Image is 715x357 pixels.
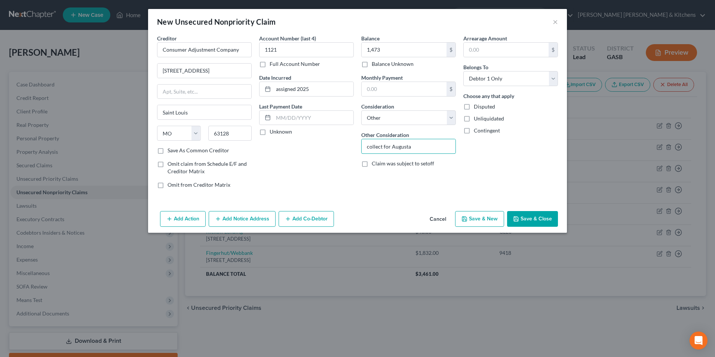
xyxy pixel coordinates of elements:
span: Disputed [474,103,495,110]
button: Save & Close [507,211,558,227]
input: Search creditor by name... [157,42,252,57]
label: Other Consideration [361,131,409,139]
label: Full Account Number [270,60,320,68]
input: XXXX [259,42,354,57]
input: Enter city... [157,105,251,119]
button: Add Co-Debtor [279,211,334,227]
div: $ [447,43,455,57]
span: Unliquidated [474,115,504,122]
label: Balance Unknown [372,60,414,68]
span: Claim was subject to setoff [372,160,434,167]
input: MM/DD/YYYY [273,82,353,96]
label: Arrearage Amount [463,34,507,42]
input: Apt, Suite, etc... [157,85,251,99]
input: 0.00 [362,82,447,96]
button: Add Action [160,211,206,227]
button: Add Notice Address [209,211,276,227]
input: 0.00 [464,43,549,57]
span: Contingent [474,127,500,134]
label: Last Payment Date [259,103,302,110]
input: Enter address... [157,64,251,78]
label: Account Number (last 4) [259,34,316,42]
button: × [553,17,558,26]
input: Enter zip... [208,126,252,141]
button: Save & New [455,211,504,227]
div: $ [549,43,558,57]
span: Omit from Creditor Matrix [168,181,230,188]
input: MM/DD/YYYY [273,111,353,125]
input: Specify... [362,139,455,153]
label: Save As Common Creditor [168,147,229,154]
span: Creditor [157,35,177,42]
label: Balance [361,34,380,42]
label: Monthly Payment [361,74,403,82]
label: Consideration [361,103,394,110]
div: Open Intercom Messenger [690,332,708,350]
span: Omit claim from Schedule E/F and Creditor Matrix [168,161,247,174]
div: $ [447,82,455,96]
label: Date Incurred [259,74,291,82]
button: Cancel [424,212,452,227]
label: Unknown [270,128,292,135]
label: Choose any that apply [463,92,514,100]
span: Belongs To [463,64,488,70]
input: 0.00 [362,43,447,57]
div: New Unsecured Nonpriority Claim [157,16,276,27]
